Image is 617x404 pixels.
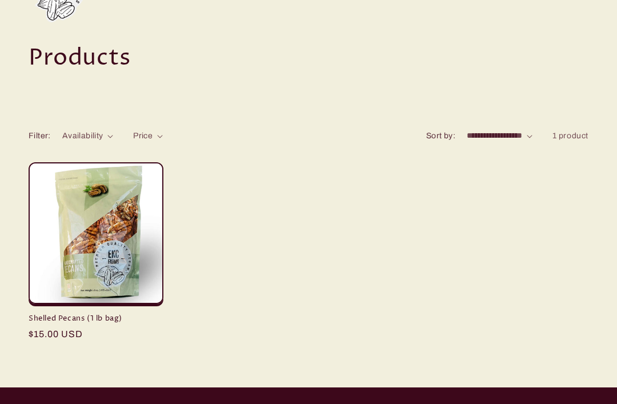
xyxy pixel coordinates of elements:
h1: Products [29,43,588,73]
span: Price [133,131,153,140]
h2: Filter: [29,130,51,142]
span: 1 product [552,131,588,140]
label: Sort by: [426,131,455,140]
summary: Price [133,130,163,142]
span: Availability [62,131,103,140]
summary: Availability (0 selected) [62,130,113,142]
a: Shelled Pecans (1 lb bag) [29,314,163,323]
